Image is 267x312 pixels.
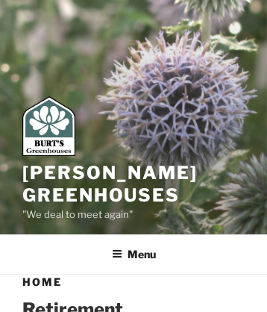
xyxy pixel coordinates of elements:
img: Burt's Greenhouses [22,96,75,156]
button: Menu [101,236,166,272]
a: [PERSON_NAME] Greenhouses [22,162,198,206]
h1: Home [22,275,245,290]
p: "We deal to meet again" [22,207,245,223]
